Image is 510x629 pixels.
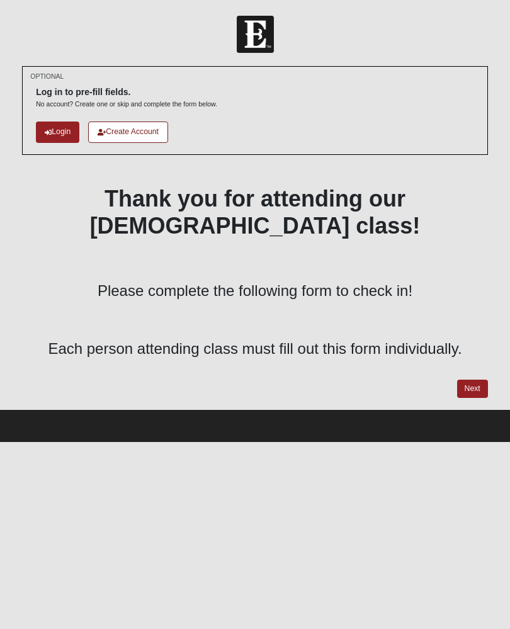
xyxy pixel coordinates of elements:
[36,122,79,142] a: Login
[90,186,421,239] b: Thank you for attending our [DEMOGRAPHIC_DATA] class!
[36,87,217,98] h6: Log in to pre-fill fields.
[48,340,462,357] span: Each person attending class must fill out this form individually.
[88,122,168,142] a: Create Account
[457,380,488,398] a: Next
[30,72,64,81] small: OPTIONAL
[36,99,217,109] p: No account? Create one or skip and complete the form below.
[237,16,274,53] img: Church of Eleven22 Logo
[98,282,412,299] span: Please complete the following form to check in!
